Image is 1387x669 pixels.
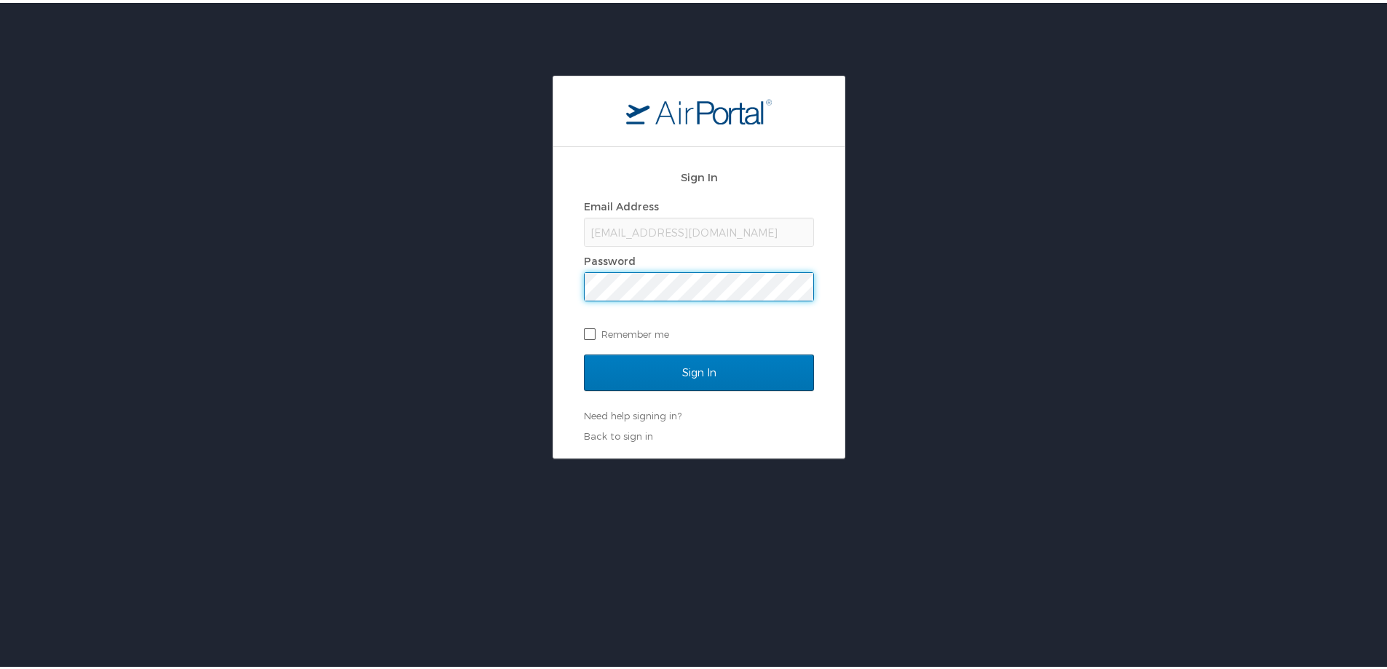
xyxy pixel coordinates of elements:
label: Email Address [584,197,659,210]
label: Password [584,252,636,264]
a: Back to sign in [584,427,653,439]
img: logo [626,95,772,122]
h2: Sign In [584,166,814,183]
a: Need help signing in? [584,407,681,419]
input: Sign In [584,352,814,388]
label: Remember me [584,320,814,342]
